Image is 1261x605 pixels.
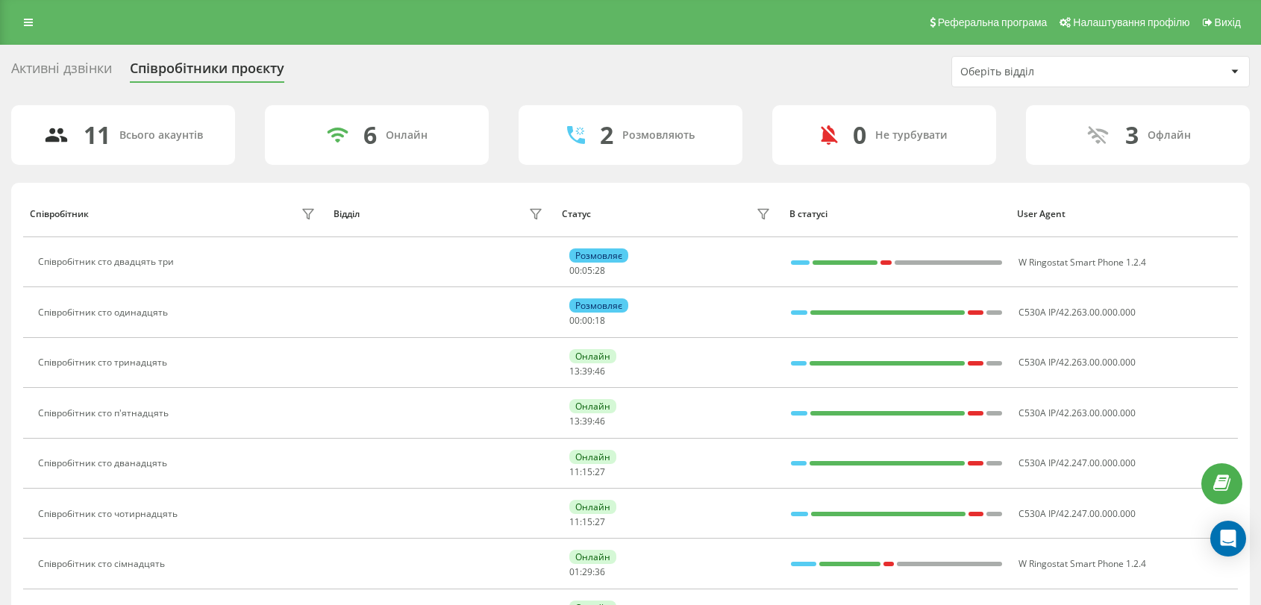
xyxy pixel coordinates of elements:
span: 11 [569,515,580,528]
span: 27 [595,465,605,478]
span: 36 [595,565,605,578]
div: Співробітник сто дванадцять [38,458,171,468]
span: 13 [569,365,580,377]
div: Онлайн [569,550,616,564]
span: 11 [569,465,580,478]
span: C530A IP/42.263.00.000.000 [1018,306,1136,319]
div: 3 [1125,121,1139,149]
span: Налаштування профілю [1073,16,1189,28]
div: 0 [853,121,866,149]
div: Open Intercom Messenger [1210,521,1246,557]
div: Не турбувати [875,129,948,142]
div: User Agent [1017,209,1230,219]
div: 11 [84,121,110,149]
span: 39 [582,415,592,427]
div: : : [569,316,605,326]
div: Активні дзвінки [11,60,112,84]
div: Співробітник [30,209,89,219]
div: : : [569,266,605,276]
span: Вихід [1215,16,1241,28]
div: : : [569,567,605,577]
div: Співробітник сто сімнадцять [38,559,169,569]
span: Реферальна програма [938,16,1048,28]
div: 2 [600,121,613,149]
div: Співробітник сто одинадцять [38,307,172,318]
div: Співробітник сто тринадцять [38,357,171,368]
div: : : [569,517,605,527]
div: Співробітник сто двадцять три [38,257,178,267]
span: W Ringostat Smart Phone 1.2.4 [1018,557,1146,570]
span: 46 [595,365,605,377]
div: Онлайн [569,500,616,514]
div: Оберіть відділ [960,66,1139,78]
div: : : [569,366,605,377]
div: Всього акаунтів [119,129,203,142]
div: Розмовляють [622,129,695,142]
span: 00 [582,314,592,327]
div: Онлайн [569,349,616,363]
div: Розмовляє [569,298,628,313]
span: 05 [582,264,592,277]
div: Офлайн [1148,129,1191,142]
span: 39 [582,365,592,377]
span: C530A IP/42.263.00.000.000 [1018,407,1136,419]
div: Відділ [334,209,360,219]
div: Розмовляє [569,248,628,263]
span: 00 [569,314,580,327]
span: 28 [595,264,605,277]
div: Співробітник сто п'ятнадцять [38,408,172,419]
div: Онлайн [386,129,428,142]
div: В статусі [789,209,1003,219]
span: 46 [595,415,605,427]
span: C530A IP/42.247.00.000.000 [1018,507,1136,520]
div: Онлайн [569,450,616,464]
span: 01 [569,565,580,578]
div: Онлайн [569,399,616,413]
span: C530A IP/42.263.00.000.000 [1018,356,1136,369]
div: Співробітники проєкту [130,60,284,84]
span: 13 [569,415,580,427]
span: 00 [569,264,580,277]
span: 18 [595,314,605,327]
div: Співробітник сто чотирнадцять [38,509,181,519]
span: 29 [582,565,592,578]
span: C530A IP/42.247.00.000.000 [1018,457,1136,469]
div: : : [569,467,605,477]
span: 15 [582,515,592,528]
div: : : [569,416,605,427]
span: 15 [582,465,592,478]
span: W Ringostat Smart Phone 1.2.4 [1018,256,1146,269]
div: Статус [562,209,591,219]
div: 6 [363,121,377,149]
span: 27 [595,515,605,528]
